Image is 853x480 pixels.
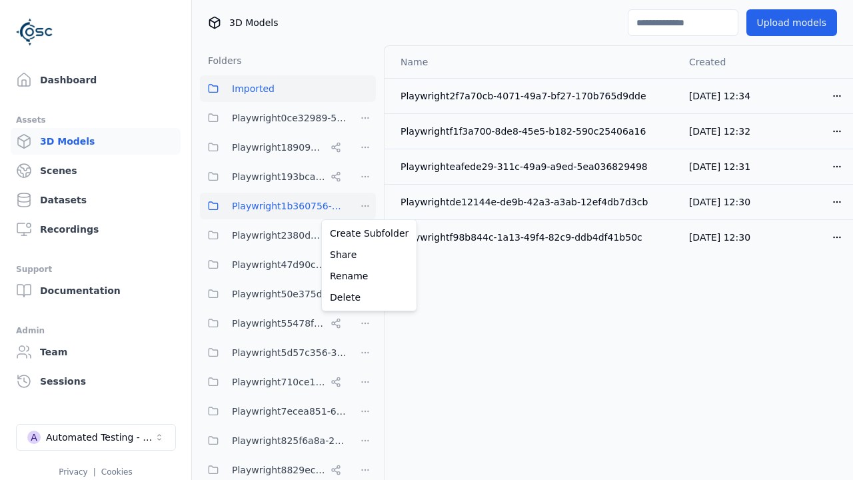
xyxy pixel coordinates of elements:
a: Delete [325,287,414,308]
a: Rename [325,265,414,287]
a: Create Subfolder [325,223,414,244]
a: Share [325,244,414,265]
